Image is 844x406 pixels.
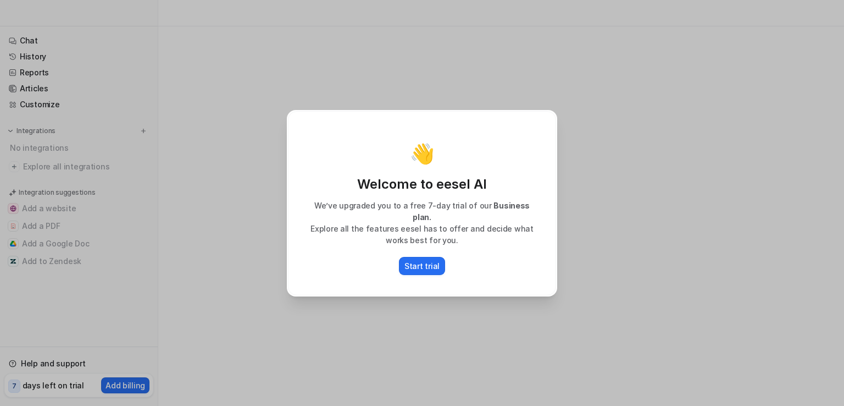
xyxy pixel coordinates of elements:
[410,142,435,164] p: 👋
[299,223,545,246] p: Explore all the features eesel has to offer and decide what works best for you.
[399,257,445,275] button: Start trial
[299,200,545,223] p: We’ve upgraded you to a free 7-day trial of our
[299,175,545,193] p: Welcome to eesel AI
[404,260,440,272] p: Start trial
